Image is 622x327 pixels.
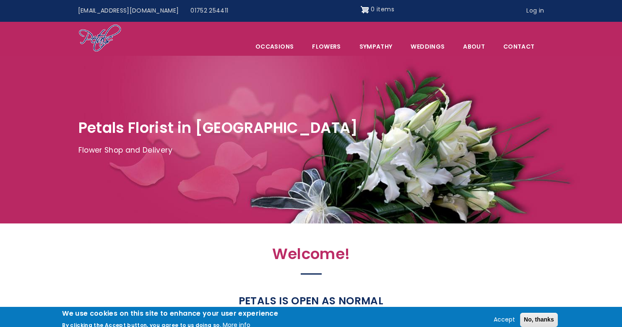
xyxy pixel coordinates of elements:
a: Sympathy [351,38,401,55]
span: Occasions [247,38,302,55]
h2: Welcome! [129,245,494,267]
strong: PETALS IS OPEN AS NORMAL [239,293,383,308]
a: Flowers [303,38,349,55]
button: No, thanks [520,313,558,327]
span: Petals Florist in [GEOGRAPHIC_DATA] [78,117,358,138]
button: Accept [490,315,518,325]
p: Flower Shop and Delivery [78,144,544,157]
img: Shopping cart [361,3,369,16]
a: About [454,38,494,55]
span: 0 items [371,5,394,13]
a: Contact [494,38,543,55]
a: Shopping cart 0 items [361,3,394,16]
a: 01752 254411 [185,3,234,19]
h2: We use cookies on this site to enhance your user experience [62,309,278,318]
a: [EMAIL_ADDRESS][DOMAIN_NAME] [72,3,185,19]
img: Home [78,24,122,53]
span: Weddings [402,38,453,55]
a: Log in [521,3,550,19]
